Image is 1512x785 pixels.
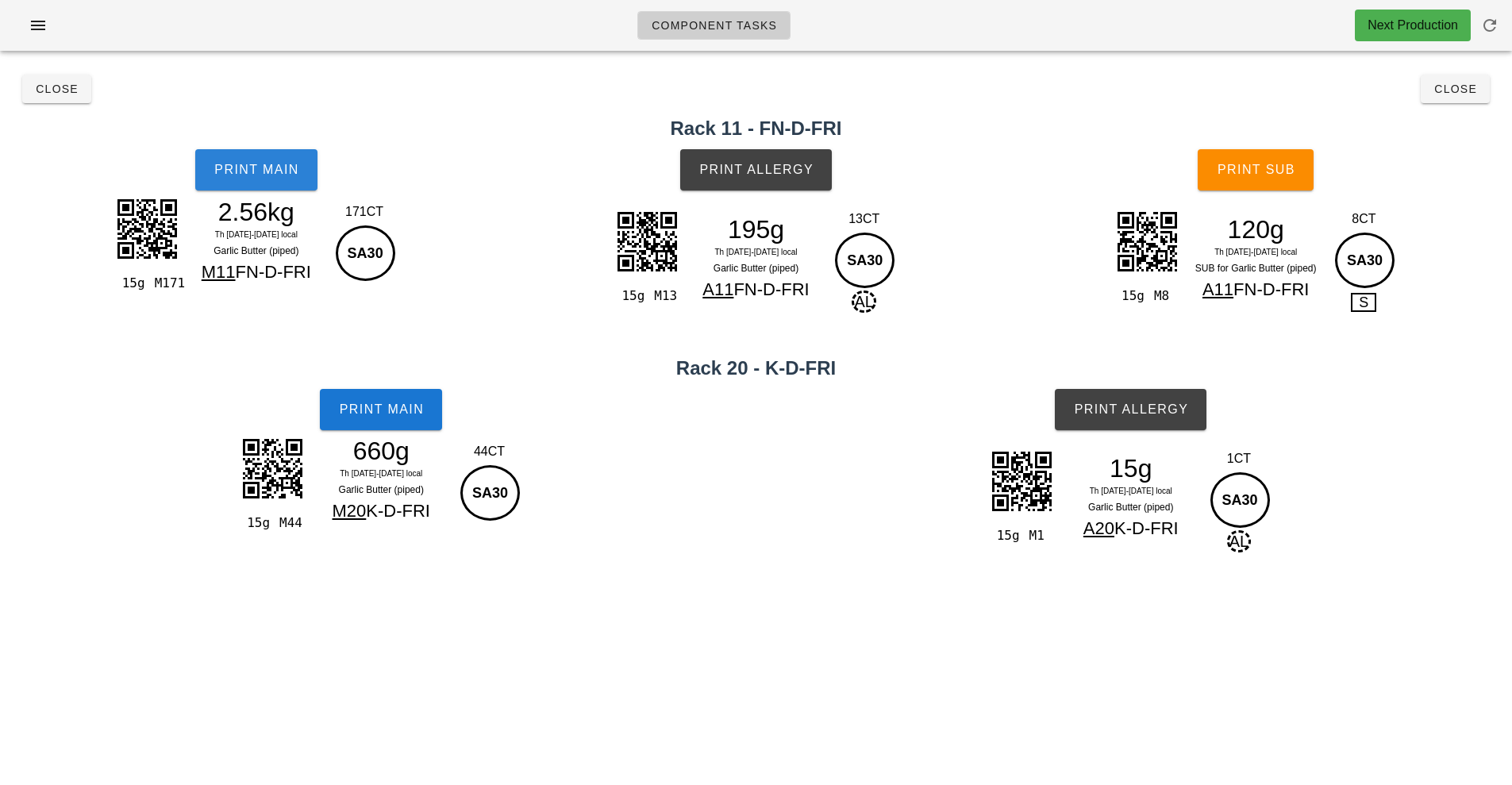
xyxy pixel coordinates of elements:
[460,465,520,521] div: SA30
[835,233,895,288] div: SA30
[1115,286,1148,306] div: 15g
[1210,472,1270,528] div: SA30
[187,243,325,259] div: Garlic Butter (piped)
[320,389,442,430] button: Print Main
[648,286,680,306] div: M13
[714,248,797,256] span: Th [DATE]-[DATE] local
[1368,16,1458,35] div: Next Production
[1202,279,1233,299] span: A11
[187,200,325,224] div: 2.56kg
[240,513,273,533] div: 15g
[35,83,79,95] span: Close
[1107,202,1187,281] img: CXD4D7KWpAAAAAElFTkSuQmCC
[273,513,306,533] div: M44
[1233,279,1309,299] span: FN-D-FRI
[637,11,791,40] a: Component Tasks
[115,273,148,294] div: 15g
[1114,518,1179,538] span: K-D-FRI
[1055,389,1206,430] button: Print Allergy
[651,19,777,32] span: Component Tasks
[1090,487,1172,495] span: Th [DATE]-[DATE] local
[338,402,424,417] span: Print Main
[1214,248,1297,256] span: Th [DATE]-[DATE] local
[1335,233,1395,288] div: SA30
[312,439,450,463] div: 660g
[687,217,825,241] div: 195g
[1062,499,1200,515] div: Garlic Butter (piped)
[1433,83,1477,95] span: Close
[10,114,1502,143] h2: Rack 11 - FN-D-FRI
[1198,149,1314,190] button: Print Sub
[10,354,1502,383] h2: Rack 20 - K-D-FRI
[1331,210,1397,229] div: 8CT
[236,262,311,282] span: FN-D-FRI
[333,501,367,521] span: M20
[698,163,814,177] span: Print Allergy
[680,149,832,190] button: Print Allergy
[1023,525,1056,546] div: M1
[195,149,317,190] button: Print Main
[831,210,897,229] div: 13CT
[107,189,187,268] img: 3DOiS6LgE1iTIj4Z1xJdpIbXtKM1b0y5iCy+URR469OyESuKoEAphKi2vm3vToxIUBXav3OXDGYEJEQEI5CVMmTktLRf8g1EC...
[312,482,450,498] div: Garlic Butter (piped)
[852,291,875,313] span: AL
[1148,286,1180,306] div: M8
[1206,449,1272,468] div: 1CT
[687,260,825,276] div: Garlic Butter (piped)
[22,75,91,103] button: Close
[148,273,181,294] div: M171
[1083,518,1114,538] span: A20
[214,163,299,177] span: Print Main
[733,279,809,299] span: FN-D-FRI
[1187,217,1325,241] div: 120g
[702,279,733,299] span: A11
[202,262,236,282] span: M11
[332,202,398,221] div: 171CT
[1187,260,1325,276] div: SUB for Garlic Butter (piped)
[990,525,1022,546] div: 15g
[1062,456,1200,480] div: 15g
[1073,402,1188,417] span: Print Allergy
[1217,163,1295,177] span: Print Sub
[1351,293,1376,312] span: S
[1421,75,1490,103] button: Close
[336,225,395,281] div: SA30
[1227,530,1251,552] span: AL
[456,442,522,461] div: 44CT
[233,429,312,508] img: NXbpCMtnjZ18jsNTUDWofAiakD9slzyZkCba+h0xIH7ZLnk3IEmx9D5mQPmyXPJuQJdj6HjIhfdgueTYhS7D1PWRC+rBd8mxC...
[366,501,430,521] span: K-D-FRI
[615,286,648,306] div: 15g
[340,469,422,478] span: Th [DATE]-[DATE] local
[982,441,1061,521] img: 40ad6IRljSWQTGZKN5NmF2EzuIljZr73kEiJD9hPHaQK8M8I7trWOvQRsIhNCnihtZQgBODJ7CISQPdzGToWQMWj3FIeQPdzG...
[607,202,687,281] img: Gkr8+JU8tkwAAAABJRU5ErkJggg==
[215,230,298,239] span: Th [DATE]-[DATE] local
